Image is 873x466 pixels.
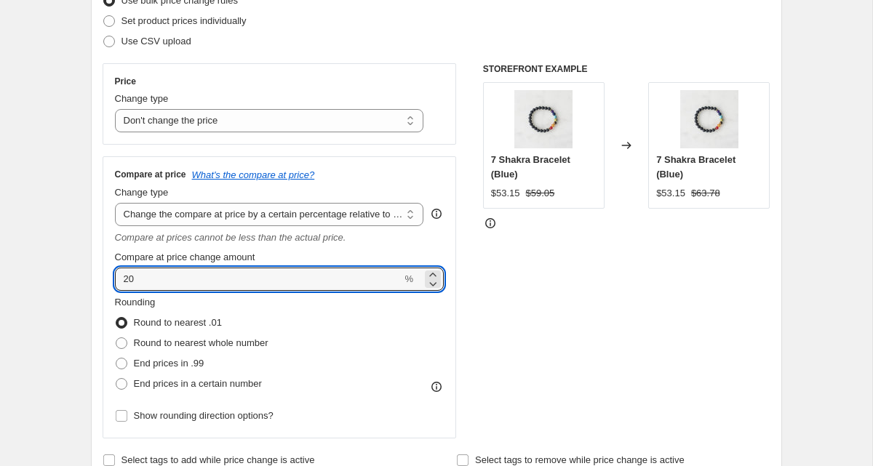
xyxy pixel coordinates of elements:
div: $53.15 [656,186,685,201]
span: Set product prices individually [121,15,247,26]
span: Show rounding direction options? [134,410,274,421]
span: Round to nearest .01 [134,317,222,328]
span: 7 Shakra Bracelet (Blue) [491,154,570,180]
img: 7-chakra-bracelet_925x_29219fd1-05f6-42be-ba87-953b4eb1e34e_80x.jpg [680,90,738,148]
span: Round to nearest whole number [134,337,268,348]
h3: Compare at price [115,169,186,180]
span: % [404,273,413,284]
strike: $63.78 [691,186,720,201]
span: Use CSV upload [121,36,191,47]
span: Compare at price change amount [115,252,255,262]
h6: STOREFRONT EXAMPLE [483,63,770,75]
span: 7 Shakra Bracelet (Blue) [656,154,736,180]
span: End prices in a certain number [134,378,262,389]
span: Rounding [115,297,156,308]
button: What's the compare at price? [192,169,315,180]
i: Compare at prices cannot be less than the actual price. [115,232,346,243]
div: $53.15 [491,186,520,201]
span: End prices in .99 [134,358,204,369]
span: Select tags to remove while price change is active [475,454,685,465]
strike: $59.05 [526,186,555,201]
div: help [429,206,444,221]
span: Select tags to add while price change is active [121,454,315,465]
input: 20 [115,268,402,291]
span: Change type [115,93,169,104]
span: Change type [115,187,169,198]
img: 7-chakra-bracelet_925x_29219fd1-05f6-42be-ba87-953b4eb1e34e_80x.jpg [514,90,573,148]
h3: Price [115,76,136,87]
